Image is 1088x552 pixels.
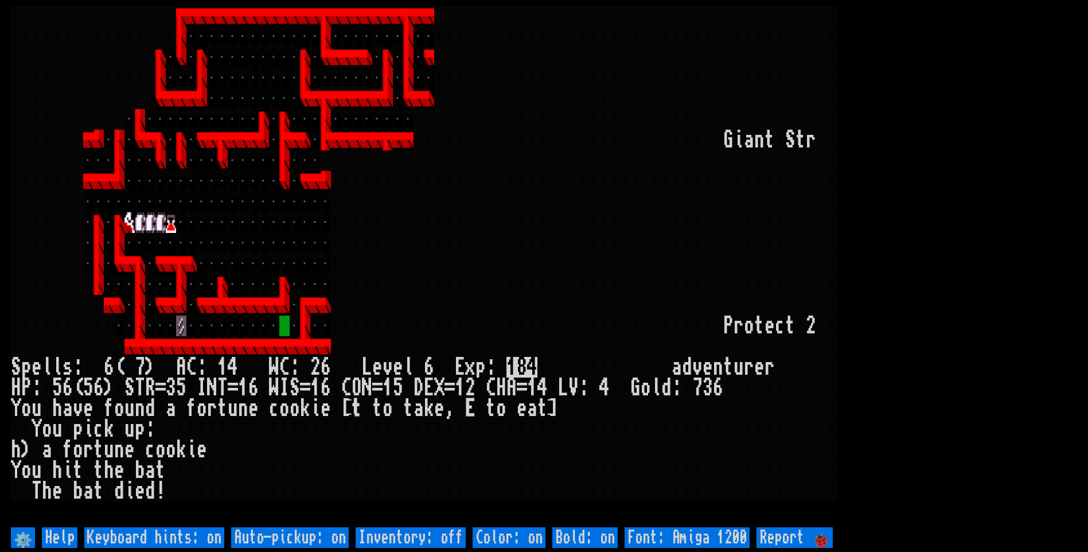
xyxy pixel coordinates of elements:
input: Keyboard hints: on [84,527,224,548]
div: o [744,316,754,336]
div: A [176,357,186,378]
div: H [11,378,21,398]
div: x [465,357,475,378]
div: 1 [310,378,321,398]
div: : [579,378,589,398]
div: o [73,440,83,460]
div: 2 [310,357,321,378]
div: v [73,398,83,419]
div: t [537,398,548,419]
div: ( [73,378,83,398]
div: P [723,316,734,336]
div: 1 [527,378,537,398]
div: t [352,398,362,419]
div: f [186,398,197,419]
div: r [207,398,217,419]
div: f [104,398,114,419]
div: k [104,419,114,440]
div: : [32,378,42,398]
div: E [465,398,475,419]
div: V [568,378,579,398]
div: 6 [321,378,331,398]
div: t [754,316,765,336]
div: a [63,398,73,419]
div: ( [114,357,124,378]
div: 6 [321,357,331,378]
div: h [42,481,52,502]
div: s [63,357,73,378]
div: v [383,357,393,378]
div: u [228,398,238,419]
div: e [517,398,527,419]
div: p [475,357,486,378]
div: 1 [238,378,248,398]
div: t [93,460,104,481]
div: C [279,357,290,378]
mark: 8 [517,357,527,378]
div: c [145,440,155,460]
div: k [300,398,310,419]
div: k [424,398,434,419]
div: R [145,378,155,398]
div: e [83,398,93,419]
div: I [197,378,207,398]
mark: 4 [527,357,537,378]
input: Bold: on [552,527,618,548]
div: 5 [83,378,93,398]
div: u [124,398,135,419]
div: = [155,378,166,398]
div: Y [11,460,21,481]
div: 7 [692,378,703,398]
div: d [145,481,155,502]
div: T [32,481,42,502]
div: d [661,378,672,398]
div: L [362,357,372,378]
div: 4 [228,357,238,378]
div: r [83,440,93,460]
div: t [93,481,104,502]
div: C [486,378,496,398]
div: c [775,316,785,336]
div: p [135,419,145,440]
div: S [785,130,795,150]
div: e [754,357,765,378]
div: l [52,357,63,378]
div: t [217,398,228,419]
div: n [238,398,248,419]
div: e [393,357,403,378]
div: o [155,440,166,460]
div: c [269,398,279,419]
div: c [93,419,104,440]
div: d [114,481,124,502]
div: 5 [393,378,403,398]
input: Help [42,527,77,548]
div: k [176,440,186,460]
input: Inventory: off [356,527,466,548]
div: C [186,357,197,378]
div: 1 [217,357,228,378]
div: L [558,378,568,398]
div: l [403,357,414,378]
div: t [93,440,104,460]
div: 6 [424,357,434,378]
div: C [341,378,352,398]
div: o [279,398,290,419]
div: [ [341,398,352,419]
div: 2 [806,316,816,336]
div: a [414,398,424,419]
div: a [83,481,93,502]
div: t [372,398,383,419]
div: t [155,460,166,481]
div: e [372,357,383,378]
div: e [114,460,124,481]
div: N [362,378,372,398]
div: i [83,419,93,440]
div: r [734,316,744,336]
div: O [352,378,362,398]
div: t [795,130,806,150]
div: t [73,460,83,481]
div: E [424,378,434,398]
div: 6 [63,378,73,398]
div: o [290,398,300,419]
div: u [734,357,744,378]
